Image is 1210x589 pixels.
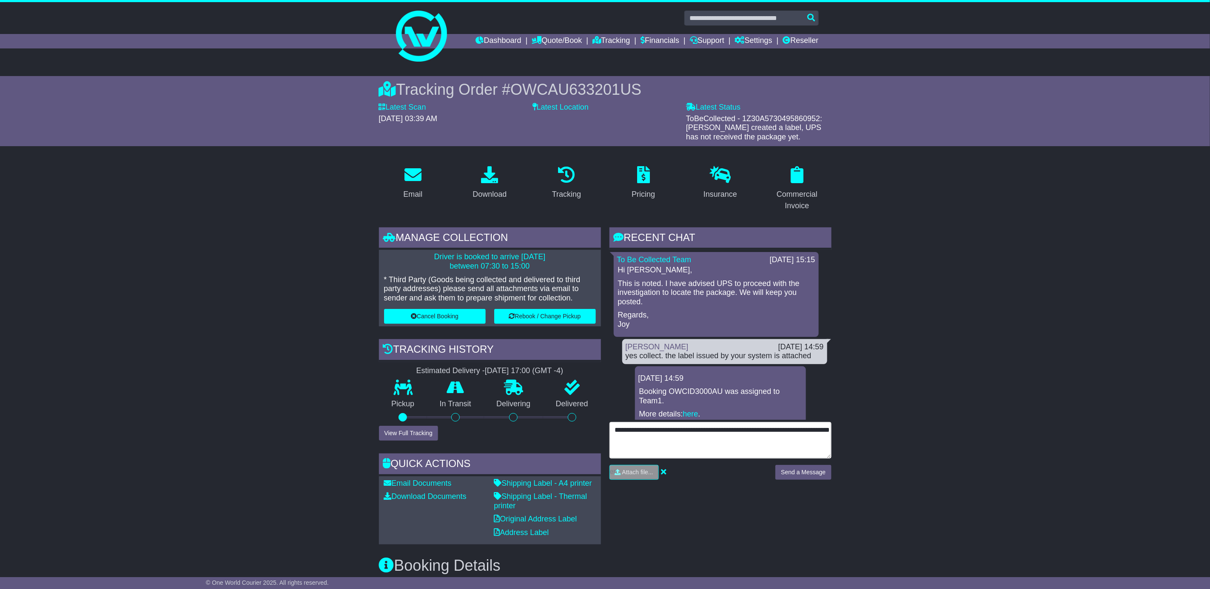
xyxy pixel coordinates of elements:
[379,80,831,99] div: Tracking Order #
[638,374,803,383] div: [DATE] 14:59
[384,479,452,487] a: Email Documents
[379,366,601,376] div: Estimated Delivery -
[639,387,802,405] p: Booking OWCID3000AU was assigned to Team1.
[778,343,824,352] div: [DATE] 14:59
[494,515,577,523] a: Original Address Label
[547,163,586,203] a: Tracking
[379,114,438,123] span: [DATE] 03:39 AM
[618,266,814,275] p: Hi [PERSON_NAME],
[592,34,630,48] a: Tracking
[467,163,512,203] a: Download
[626,343,689,351] a: [PERSON_NAME]
[427,399,484,409] p: In Transit
[617,255,692,264] a: To Be Collected Team
[769,189,826,212] div: Commercial Invoice
[476,34,521,48] a: Dashboard
[484,399,544,409] p: Delivering
[703,189,737,200] div: Insurance
[618,279,814,307] p: This is noted. I have advised UPS to proceed with the investigation to locate the package. We wil...
[384,492,467,501] a: Download Documents
[485,366,563,376] div: [DATE] 17:00 (GMT -4)
[618,311,814,329] p: Regards, Joy
[609,227,831,250] div: RECENT CHAT
[510,81,641,98] span: OWCAU633201US
[494,479,592,487] a: Shipping Label - A4 printer
[379,557,831,574] h3: Booking Details
[632,189,655,200] div: Pricing
[686,103,740,112] label: Latest Status
[770,255,815,265] div: [DATE] 15:15
[379,103,426,112] label: Latest Scan
[379,339,601,362] div: Tracking history
[494,528,549,537] a: Address Label
[384,309,486,324] button: Cancel Booking
[543,399,601,409] p: Delivered
[206,579,329,586] span: © One World Courier 2025. All rights reserved.
[552,189,581,200] div: Tracking
[683,410,698,418] a: here
[398,163,428,203] a: Email
[698,163,743,203] a: Insurance
[379,426,438,441] button: View Full Tracking
[384,252,596,271] p: Driver is booked to arrive [DATE] between 07:30 to 15:00
[626,351,824,361] div: yes collect. the label issued by your system is attached
[641,34,679,48] a: Financials
[735,34,772,48] a: Settings
[494,492,587,510] a: Shipping Label - Thermal printer
[775,465,831,480] button: Send a Message
[379,399,427,409] p: Pickup
[379,227,601,250] div: Manage collection
[473,189,507,200] div: Download
[532,34,582,48] a: Quote/Book
[384,275,596,303] p: * Third Party (Goods being collected and delivered to third party addresses) please send all atta...
[379,453,601,476] div: Quick Actions
[686,114,822,141] span: ToBeCollected - 1Z30A5730495860952: [PERSON_NAME] created a label, UPS has not received the packa...
[763,163,831,215] a: Commercial Invoice
[690,34,724,48] a: Support
[494,309,596,324] button: Rebook / Change Pickup
[532,103,589,112] label: Latest Location
[783,34,818,48] a: Reseller
[626,163,661,203] a: Pricing
[403,189,422,200] div: Email
[639,410,802,419] p: More details: .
